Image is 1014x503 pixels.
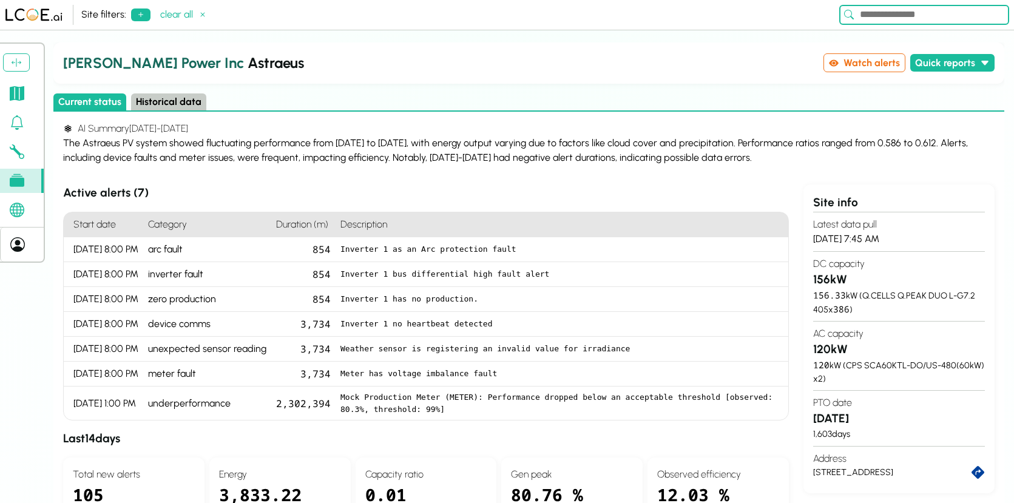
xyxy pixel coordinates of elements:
[271,312,336,337] div: 3,734
[340,243,779,255] pre: Inverter 1 as an Arc protection fault
[63,184,789,202] h3: Active alerts ( 7 )
[64,362,143,387] div: [DATE] 8:00 PM
[511,467,633,482] h4: Gen peak
[63,54,244,72] span: [PERSON_NAME] Power Inc
[5,8,63,22] img: LCOE.ai
[143,387,271,420] div: underperformance
[143,362,271,387] div: meter fault
[64,287,143,312] div: [DATE] 8:00 PM
[818,373,823,384] span: 2
[73,467,195,482] h4: Total new alerts
[63,52,819,74] h2: Astraeus
[219,467,341,482] h4: Energy
[271,237,336,262] div: 854
[813,359,985,385] div: kW ( CPS SCA60KTL-DO/US-480 ( 60 kW) x )
[813,289,846,301] span: 156.33
[143,337,271,362] div: unexpected sensor reading
[833,303,850,315] span: 386
[972,466,985,479] a: directions
[813,451,985,466] h4: Address
[813,359,830,371] span: 120
[813,428,985,441] div: 1,603 days
[271,337,336,362] div: 3,734
[657,467,779,482] h4: Observed efficiency
[64,387,143,420] div: [DATE] 1:00 PM
[340,391,779,415] pre: Mock Production Meter (METER): Performance dropped below an acceptable threshold [observed: 80.3%...
[813,271,985,289] h3: 156 kW
[823,53,905,72] button: Watch alerts
[53,93,126,111] button: Current status
[63,121,995,136] h4: AI Summary [DATE] - [DATE]
[155,6,212,24] button: clear all
[271,287,336,312] div: 854
[271,387,336,420] div: 2,302,394
[64,237,143,262] div: [DATE] 8:00 PM
[143,287,271,312] div: zero production
[813,289,985,316] div: kW ( Q.CELLS Q.PEAK DUO L-G7.2 405 x )
[340,318,779,330] pre: Inverter 1 no heartbeat detected
[813,194,985,212] div: Site info
[340,368,779,380] pre: Meter has voltage imbalance fault
[81,7,126,22] div: Site filters:
[53,93,1004,112] div: Select page state
[143,262,271,287] div: inverter fault
[340,293,779,305] pre: Inverter 1 has no production.
[813,326,985,341] h4: AC capacity
[336,212,788,237] h4: Description
[813,341,985,359] h3: 120 kW
[271,262,336,287] div: 854
[143,212,271,237] h4: Category
[813,212,985,251] section: [DATE] 7:45 AM
[64,312,143,337] div: [DATE] 8:00 PM
[813,410,985,428] h3: [DATE]
[813,257,985,271] h4: DC capacity
[63,430,789,448] h3: Last 14 days
[910,54,995,72] button: Quick reports
[131,93,206,111] button: Historical data
[271,212,336,237] h4: Duration (m)
[813,217,985,232] h4: Latest data pull
[340,268,779,280] pre: Inverter 1 bus differential high fault alert
[271,362,336,387] div: 3,734
[64,262,143,287] div: [DATE] 8:00 PM
[64,337,143,362] div: [DATE] 8:00 PM
[365,467,487,482] h4: Capacity ratio
[813,466,972,479] div: [STREET_ADDRESS]
[63,136,995,165] div: The Astraeus PV system showed fluctuating performance from [DATE] to [DATE], with energy output v...
[64,212,143,237] h4: Start date
[813,396,985,410] h4: PTO date
[340,343,779,355] pre: Weather sensor is registering an invalid value for irradiance
[143,237,271,262] div: arc fault
[143,312,271,337] div: device comms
